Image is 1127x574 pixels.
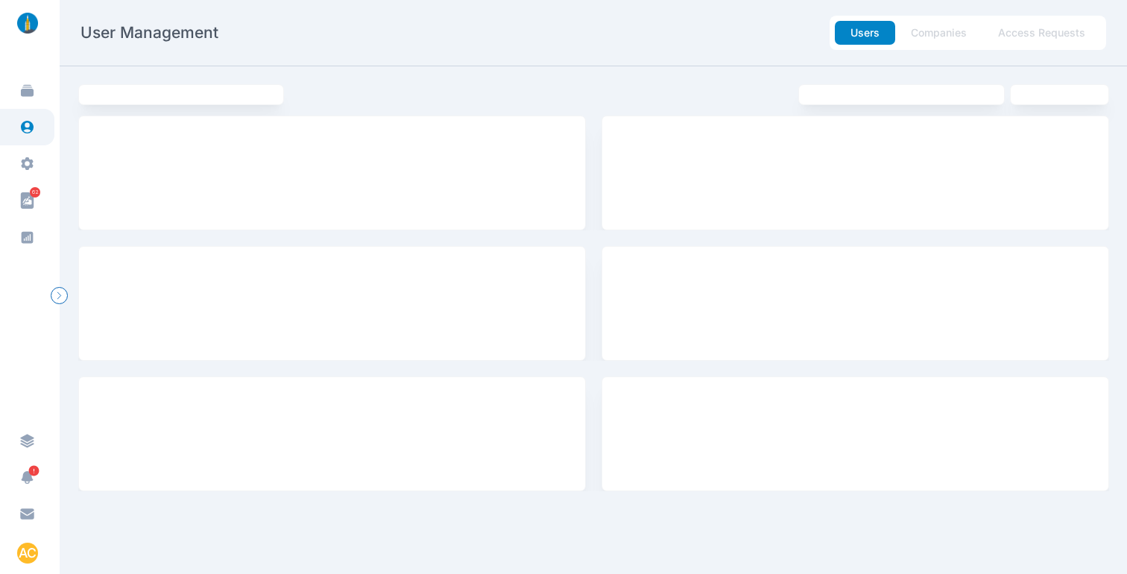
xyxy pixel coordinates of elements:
[80,22,218,43] h2: User Management
[835,21,895,45] button: Users
[30,187,40,198] span: 62
[982,21,1101,45] button: Access Requests
[895,21,982,45] button: Companies
[12,13,43,34] img: linklaunch_small.2ae18699.png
